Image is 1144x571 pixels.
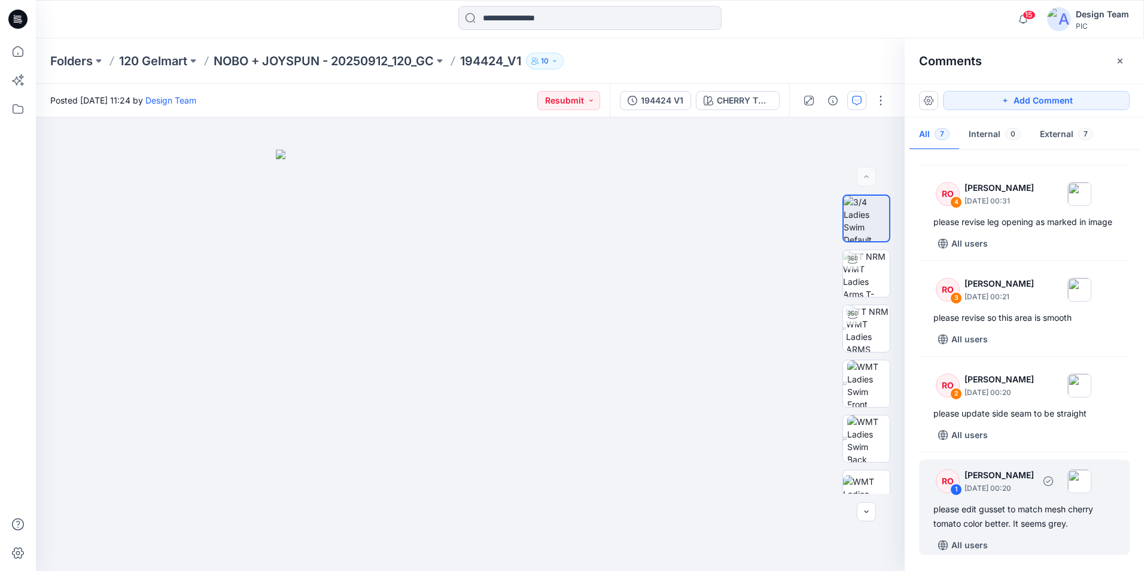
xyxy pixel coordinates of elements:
[950,388,962,400] div: 2
[933,502,1115,531] div: please edit gusset to match mesh cherry tomato color better. It seems grey.
[843,250,890,297] img: TT NRM WMT Ladies Arms T-POSE
[1076,22,1129,31] div: PIC
[933,215,1115,229] div: please revise leg opening as marked in image
[526,53,564,69] button: 10
[145,95,196,105] a: Design Team
[936,373,960,397] div: RO
[1047,7,1071,31] img: avatar
[936,182,960,206] div: RO
[951,236,988,251] p: All users
[951,332,988,347] p: All users
[919,54,982,68] h2: Comments
[214,53,434,69] a: NOBO + JOYSPUN - 20250912_120_GC
[50,53,93,69] a: Folders
[276,150,665,571] img: eyJhbGciOiJIUzI1NiIsImtpZCI6IjAiLCJzbHQiOiJzZXMiLCJ0eXAiOiJKV1QifQ.eyJkYXRhIjp7InR5cGUiOiJzdG9yYW...
[936,469,960,493] div: RO
[950,484,962,496] div: 1
[965,195,1034,207] p: [DATE] 00:31
[965,181,1034,195] p: [PERSON_NAME]
[460,53,521,69] p: 194424_V1
[935,128,950,140] span: 7
[933,406,1115,421] div: please update side seam to be straight
[965,387,1034,399] p: [DATE] 00:20
[965,468,1034,482] p: [PERSON_NAME]
[847,360,890,407] img: WMT Ladies Swim Front
[696,91,780,110] button: CHERRY TOMATO
[844,196,889,241] img: 3/4 Ladies Swim Default
[119,53,187,69] a: 120 Gelmart
[1023,10,1036,20] span: 15
[951,538,988,552] p: All users
[843,475,890,513] img: WMT Ladies Swim Left
[950,196,962,208] div: 4
[847,415,890,462] img: WMT Ladies Swim Back
[50,94,196,107] span: Posted [DATE] 11:24 by
[1078,128,1093,140] span: 7
[620,91,691,110] button: 194424 V1
[943,91,1130,110] button: Add Comment
[823,91,842,110] button: Details
[1030,120,1103,150] button: External
[909,120,959,150] button: All
[950,292,962,304] div: 3
[1076,7,1129,22] div: Design Team
[717,94,772,107] div: CHERRY TOMATO
[965,277,1034,291] p: [PERSON_NAME]
[933,330,993,349] button: All users
[846,305,890,352] img: TT NRM WMT Ladies ARMS DOWN
[1005,128,1021,140] span: 0
[933,536,993,555] button: All users
[933,234,993,253] button: All users
[965,291,1034,303] p: [DATE] 00:21
[933,311,1115,325] div: please revise so this area is smooth
[965,372,1034,387] p: [PERSON_NAME]
[933,426,993,445] button: All users
[951,428,988,442] p: All users
[965,482,1034,494] p: [DATE] 00:20
[959,120,1030,150] button: Internal
[641,94,683,107] div: 194424 V1
[541,54,549,68] p: 10
[936,278,960,302] div: RO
